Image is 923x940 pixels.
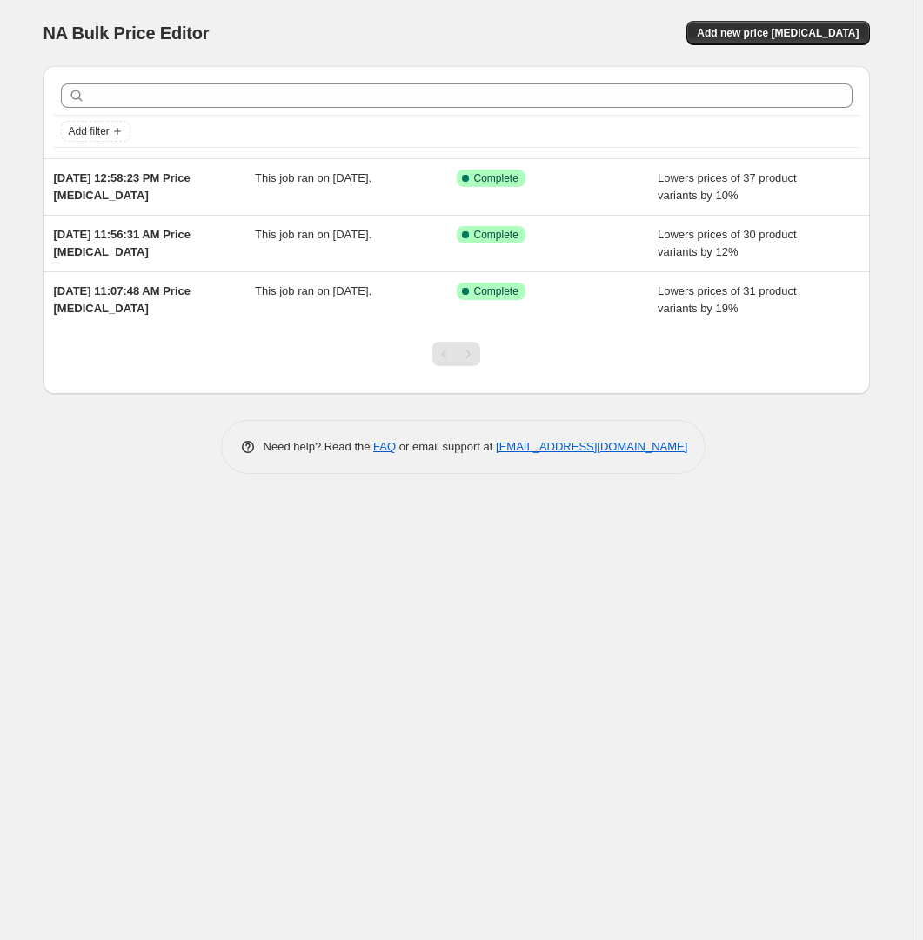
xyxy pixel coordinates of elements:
[69,124,110,138] span: Add filter
[61,121,130,142] button: Add filter
[54,171,191,202] span: [DATE] 12:58:23 PM Price [MEDICAL_DATA]
[658,284,797,315] span: Lowers prices of 31 product variants by 19%
[686,21,869,45] button: Add new price [MEDICAL_DATA]
[658,228,797,258] span: Lowers prices of 30 product variants by 12%
[255,228,371,241] span: This job ran on [DATE].
[255,284,371,297] span: This job ran on [DATE].
[474,171,518,185] span: Complete
[697,26,859,40] span: Add new price [MEDICAL_DATA]
[474,284,518,298] span: Complete
[496,440,687,453] a: [EMAIL_ADDRESS][DOMAIN_NAME]
[373,440,396,453] a: FAQ
[54,228,191,258] span: [DATE] 11:56:31 AM Price [MEDICAL_DATA]
[658,171,797,202] span: Lowers prices of 37 product variants by 10%
[396,440,496,453] span: or email support at
[432,342,480,366] nav: Pagination
[474,228,518,242] span: Complete
[43,23,210,43] span: NA Bulk Price Editor
[54,284,191,315] span: [DATE] 11:07:48 AM Price [MEDICAL_DATA]
[255,171,371,184] span: This job ran on [DATE].
[264,440,374,453] span: Need help? Read the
